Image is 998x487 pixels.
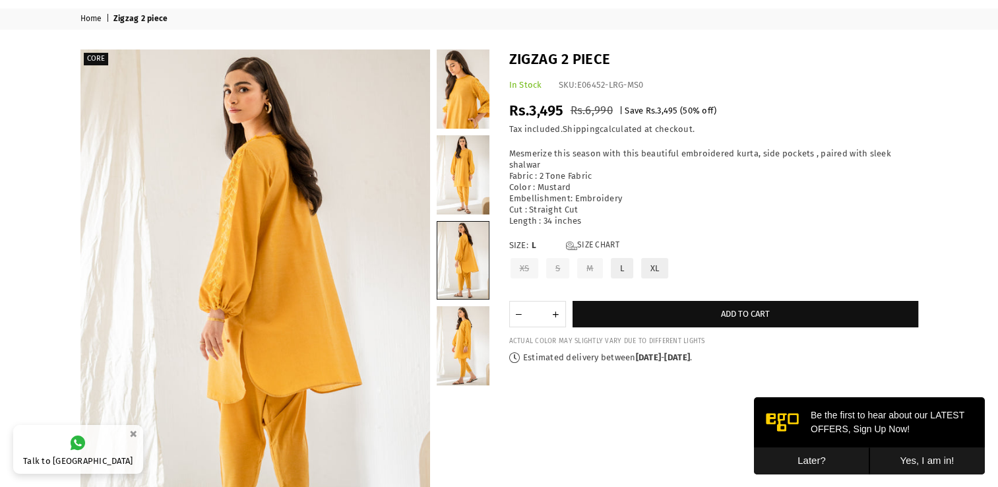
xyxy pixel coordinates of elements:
quantity-input: Quantity [509,301,566,327]
label: L [609,257,635,280]
span: Save [625,106,643,115]
span: E06452-LRG-MS0 [577,80,644,90]
time: [DATE] [664,352,690,362]
span: | [619,106,623,115]
span: ( % off) [680,106,716,115]
span: In Stock [509,80,542,90]
label: XS [509,257,540,280]
label: M [576,257,604,280]
label: S [545,257,571,280]
h1: Zigzag 2 piece [509,49,918,70]
a: Size Chart [566,240,619,251]
span: Add to cart [721,309,770,319]
a: Talk to [GEOGRAPHIC_DATA] [13,425,143,474]
time: [DATE] [636,352,662,362]
nav: breadcrumbs [71,8,928,30]
div: ACTUAL COLOR MAY SLIGHTLY VARY DUE TO DIFFERENT LIGHTS [509,337,918,346]
span: Zigzag 2 piece [113,14,170,24]
span: Rs.3,495 [646,106,678,115]
iframe: webpush-onsite [754,397,985,474]
div: Tax included. calculated at checkout. [509,124,918,135]
span: Rs.3,495 [509,102,564,119]
span: Rs.6,990 [571,104,613,117]
button: Yes, I am in! [115,50,231,77]
div: Mesmerize this season with this beautiful embroidered kurta, side pockets , paired with sleek sha... [509,148,918,226]
button: × [125,423,141,445]
span: 50 [683,106,693,115]
a: Shipping [563,124,600,135]
button: Add to cart [573,301,918,327]
label: Core [84,53,108,65]
a: Home [80,14,104,24]
p: Estimated delivery between - . [509,352,918,364]
div: SKU: [559,80,644,91]
span: L [532,240,558,251]
label: Size: [509,240,918,251]
span: | [106,14,111,24]
label: XL [640,257,670,280]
